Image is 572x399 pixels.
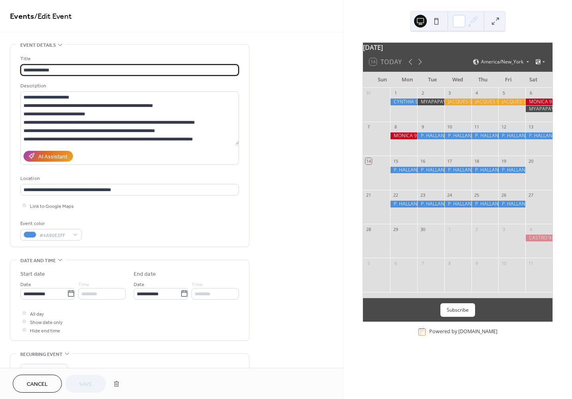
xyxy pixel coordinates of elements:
div: JACQUES 9:00 AM [471,99,499,105]
div: 29 [393,226,398,232]
div: End date [134,270,156,279]
div: P. HALLANDALE [471,167,499,174]
div: 25 [474,192,480,198]
div: 4 [528,226,534,232]
div: 16 [420,158,426,164]
div: 8 [447,260,453,266]
span: Date [20,280,31,288]
div: P. HALLANDALE [444,167,471,174]
span: Event details [20,41,56,49]
button: Cancel [13,375,62,393]
div: P. HALLANDALE [417,132,444,139]
div: 4 [474,90,480,96]
div: Powered by [429,328,497,335]
span: Date and time [20,257,56,265]
div: P. HALLANDALE [444,201,471,207]
button: Subscribe [440,303,475,317]
div: 6 [528,90,534,96]
div: 7 [365,124,371,130]
div: P. HALLANDALE [390,201,417,207]
a: Events [10,9,34,24]
div: 6 [393,260,398,266]
div: 18 [474,158,480,164]
div: 9 [420,124,426,130]
div: 24 [447,192,453,198]
div: 15 [393,158,398,164]
div: 8 [393,124,398,130]
div: 1 [393,90,398,96]
div: P. HALLANDALE [498,201,525,207]
span: Time [191,280,203,288]
div: MYAPAPAYA 9:00 AM [417,99,444,105]
div: 2 [420,90,426,96]
div: AI Assistant [38,152,67,161]
div: P. HALLANDALE [498,167,525,174]
div: CYNTHIA 9:00 AM [390,99,417,105]
div: Description [20,82,237,90]
div: 14 [365,158,371,164]
div: 7 [420,260,426,266]
div: 1 [447,226,453,232]
div: Title [20,55,237,63]
div: 11 [528,260,534,266]
div: Fri [496,72,521,88]
div: MYAPAPAYA 9:00 AM [525,106,552,113]
div: JACQUES 9:00 AM [444,99,471,105]
span: Recurring event [20,350,63,359]
span: Link to Google Maps [30,202,74,210]
span: All day [30,310,44,318]
div: P. HALLANDALE [471,132,499,139]
div: 23 [420,192,426,198]
span: Time [78,280,89,288]
div: MONICA 9:00 AM [390,132,417,139]
div: 11 [474,124,480,130]
a: [DOMAIN_NAME] [458,328,497,335]
div: 21 [365,192,371,198]
div: 5 [365,260,371,266]
span: America/New_York [481,59,523,64]
div: Event color [20,219,80,228]
div: 31 [365,90,371,96]
div: 30 [420,226,426,232]
div: 9 [474,260,480,266]
div: 22 [393,192,398,198]
div: 17 [447,158,453,164]
span: Cancel [27,380,48,389]
span: Do not repeat [24,365,53,375]
div: 5 [501,90,507,96]
div: Thu [470,72,495,88]
div: [DATE] [363,43,552,52]
div: P. HALLANDALE [525,132,552,139]
div: 28 [365,226,371,232]
div: 26 [501,192,507,198]
div: P. HALLANDALE [390,167,417,174]
span: Hide end time [30,326,60,335]
div: 3 [501,226,507,232]
div: Tue [420,72,445,88]
div: CASTRO 9:00 AM [525,235,552,241]
div: 27 [528,192,534,198]
div: Sat [521,72,546,88]
div: 3 [447,90,453,96]
span: Show date only [30,318,63,326]
div: P. HALLANDALE [444,132,471,139]
div: 13 [528,124,534,130]
span: #4A90E2FF [39,231,69,239]
div: 19 [501,158,507,164]
div: 12 [501,124,507,130]
div: Mon [395,72,420,88]
div: MONICA 9:00 AM [525,99,552,105]
span: / Edit Event [34,9,72,24]
div: 10 [447,124,453,130]
div: Location [20,174,237,183]
div: P. HALLANDALE [498,132,525,139]
div: P. HALLANDALE [417,167,444,174]
span: Date [134,280,144,288]
div: Wed [445,72,470,88]
div: P. HALLANDALE [417,201,444,207]
div: Start date [20,270,45,279]
div: 2 [474,226,480,232]
div: P. HALLANDALE [471,201,499,207]
div: Sun [369,72,394,88]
